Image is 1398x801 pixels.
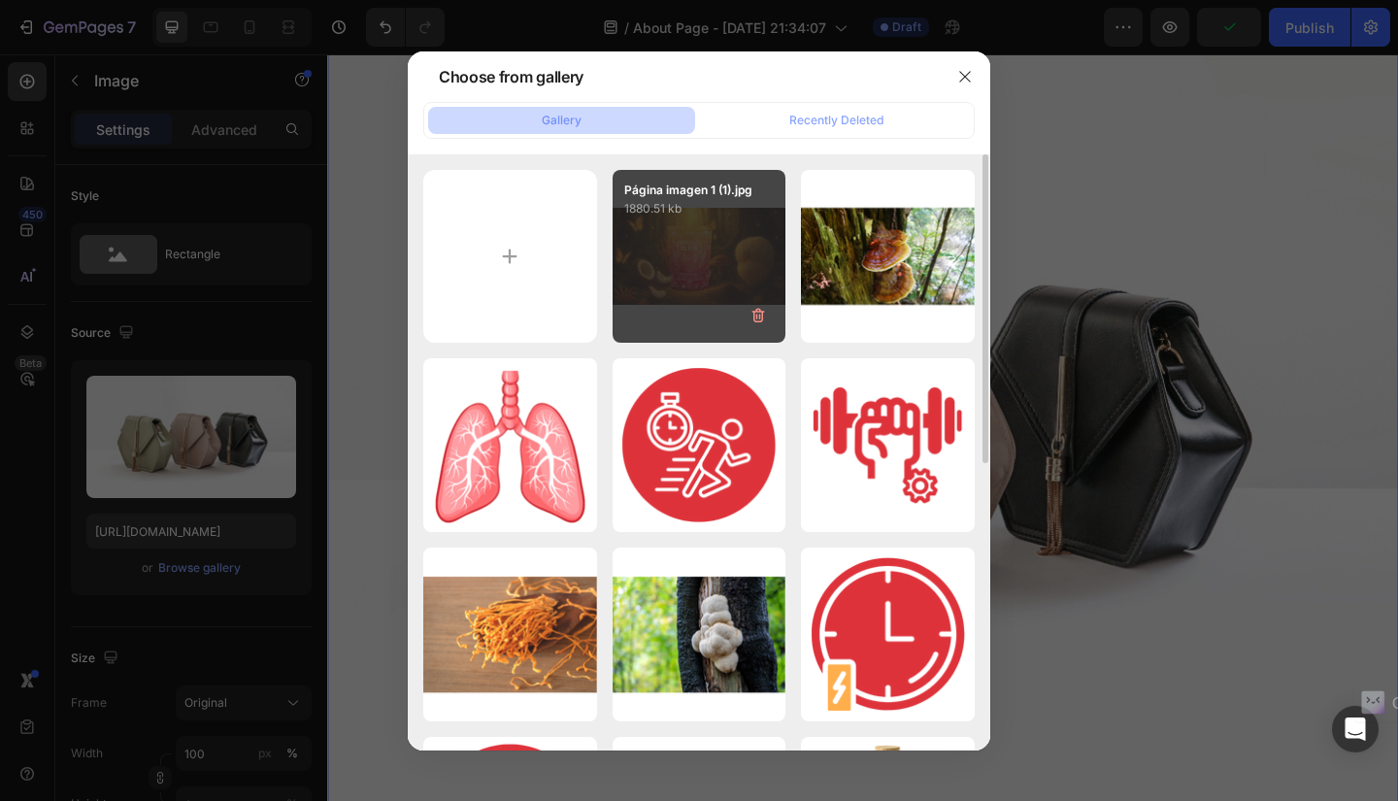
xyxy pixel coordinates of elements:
[624,199,775,218] p: 1880.51 kb
[423,548,597,721] img: image
[613,358,786,532] img: image
[624,182,775,199] p: Página imagen 1 (1).jpg
[428,107,695,134] button: Gallery
[1332,706,1379,752] div: Open Intercom Messenger
[801,170,975,344] img: image
[423,358,597,532] img: image
[613,548,786,721] img: image
[801,548,975,721] img: image
[789,112,883,129] div: Recently Deleted
[801,358,975,532] img: image
[703,107,970,134] button: Recently Deleted
[542,112,582,129] div: Gallery
[439,65,583,88] div: Choose from gallery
